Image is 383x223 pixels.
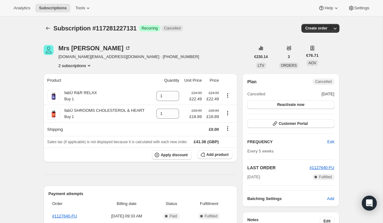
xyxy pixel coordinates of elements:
button: Product actions [223,92,233,99]
th: Shipping [44,122,153,136]
span: £18.89 [206,114,219,120]
small: Buy 1 [64,115,74,119]
span: Subscriptions [39,6,67,11]
button: #1127640-FU [310,165,334,171]
span: Mrs Geraldine Ahmed Moneeb [44,45,54,55]
small: £24.99 [209,91,219,95]
small: £24.99 [191,91,202,95]
span: £22.49 [206,96,219,102]
span: Status [157,201,186,207]
button: Analytics [10,4,34,12]
span: Settings [354,6,369,11]
span: £0.00 [209,127,219,132]
th: Unit Price [181,74,204,87]
button: Product actions [223,110,233,116]
button: Shipping actions [223,125,233,132]
span: Add product [206,152,229,157]
span: Billing date [100,201,153,207]
span: [DATE] [322,91,334,97]
button: 3 [284,52,294,61]
span: Fulfilled [319,175,332,180]
span: [DATE] · 09:33 AM [100,213,153,219]
button: Help [314,4,343,12]
button: Edit [324,137,338,147]
span: (GBP) [206,139,219,145]
h2: FREQUENCY [247,139,327,145]
h6: Batching Settings [247,196,327,202]
div: fabÜ SHROOMS CHOLESTEROL & HEART [60,107,145,120]
span: [DATE] [247,174,260,180]
div: fabÜ R&R RELAX [60,90,97,102]
span: Create order [305,26,327,31]
span: £22.49 [189,96,202,102]
span: 3 [288,54,290,59]
button: Add [323,194,338,204]
button: Subscriptions [35,4,70,12]
h2: Plan [247,79,257,85]
h2: LAST ORDER [247,165,310,171]
span: £18.89 [189,114,202,120]
span: Help [324,6,333,11]
button: Settings [344,4,373,12]
span: Paid [169,214,177,219]
span: Fulfilled [205,214,217,219]
span: Cancelled [315,79,332,84]
span: Sales tax (if applicable) is not displayed because it is calculated with each new order. [47,140,188,144]
span: Subscription #117281227131 [54,25,137,32]
a: #1127640-FU [310,165,334,170]
span: Customer Portal [279,121,308,126]
span: Analytics [14,6,30,11]
th: Quantity [153,74,181,87]
th: Product [44,74,153,87]
span: Every 5 weeks [247,149,274,153]
span: Tools [75,6,85,11]
button: Reactivate now [247,100,334,109]
span: £41.38 [194,139,206,144]
span: Recurring [142,26,158,31]
div: Mrs [PERSON_NAME] [59,45,131,51]
span: Cancelled [247,91,265,97]
th: Price [204,74,221,87]
div: Open Intercom Messenger [362,196,377,211]
span: ORDERS [281,63,297,68]
span: Fulfillment [190,201,229,207]
span: [DOMAIN_NAME][EMAIL_ADDRESS][DOMAIN_NAME] · [PHONE_NUMBER] [59,54,199,60]
a: #1127640-FU [52,214,77,218]
button: Add product [198,150,232,159]
button: €230.14 [251,52,272,61]
span: AOV [308,61,316,65]
span: €230.14 [254,54,268,59]
button: Create order [301,24,331,33]
span: LTV [258,63,264,68]
button: Subscriptions [44,24,52,33]
button: Product actions [59,62,92,69]
span: Cancelled [164,26,181,31]
span: Reactivate now [277,102,304,107]
small: £20.99 [191,109,202,112]
small: Buy 1 [64,97,74,101]
span: Edit [327,139,334,145]
span: €76.71 [306,52,319,59]
button: Apply discount [152,150,191,160]
span: Apply discount [161,152,188,157]
button: Tools [72,4,95,12]
button: Customer Portal [247,119,334,128]
th: Order [49,197,98,211]
h2: Payment attempts [49,191,233,197]
small: £20.99 [209,109,219,112]
span: Add [327,196,334,202]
